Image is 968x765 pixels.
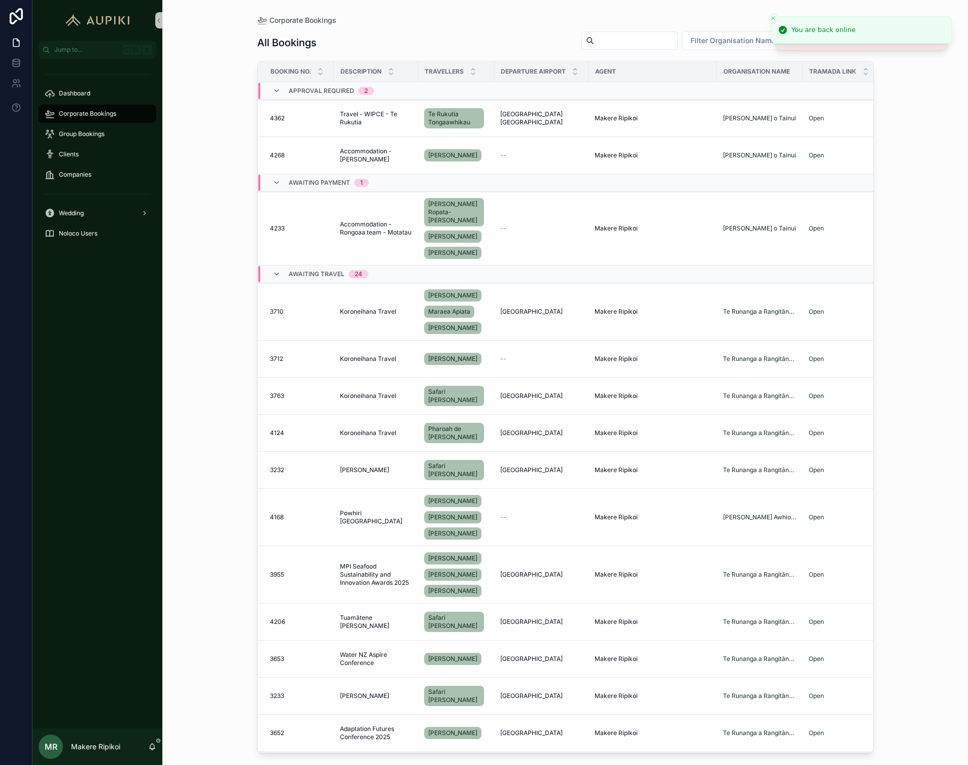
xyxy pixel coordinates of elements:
a: [PERSON_NAME] Ropata-[PERSON_NAME] [424,198,484,226]
a: 3233 [270,692,328,700]
span: Organisation Name [723,68,790,76]
a: [GEOGRAPHIC_DATA] [500,729,582,737]
a: [PERSON_NAME] [424,149,481,161]
a: Te Runanga a Rangitāne o Wairau [723,392,797,400]
a: Travel - WIPCE - Te Rukutia [340,110,412,126]
a: [PERSON_NAME] Awhiowhio o Otangarei Trust [723,513,797,521]
a: Makere Ripikoi [595,392,711,400]
span: Water NZ Aspire Conference [340,651,412,667]
a: Te Runanga a Rangitāne o Wairau [723,692,797,700]
a: [PERSON_NAME] [424,230,481,243]
a: Tuamātene [PERSON_NAME] [340,614,412,630]
a: Open [809,114,824,122]
a: Te Runanga a Rangitāne o Wairau [723,466,797,474]
a: Open [809,655,824,662]
a: Te Runanga a Rangitāne o Wairau [723,729,797,737]
span: Makere Ripikoi [595,151,638,159]
span: [PERSON_NAME] [428,355,477,363]
span: Te Runanga a Rangitāne o Wairau [723,308,797,316]
a: Te Runanga a Rangitāne o Wairau [723,571,797,579]
span: [GEOGRAPHIC_DATA] [500,392,563,400]
a: Makere Ripikoi [595,692,711,700]
span: [PERSON_NAME] o Tainui [723,224,796,232]
span: [PERSON_NAME] o Tainui [723,151,796,159]
a: [GEOGRAPHIC_DATA] [GEOGRAPHIC_DATA] [500,110,582,126]
a: [PERSON_NAME] Ropata-[PERSON_NAME][PERSON_NAME][PERSON_NAME] [424,196,488,261]
span: [PERSON_NAME] [428,655,477,663]
a: Te Runanga a Rangitāne o Wairau [723,429,797,437]
a: Open [809,392,873,400]
span: [PERSON_NAME] [428,324,477,332]
a: [PERSON_NAME] [424,653,481,665]
span: Group Bookings [59,130,105,138]
span: 3712 [270,355,283,363]
img: App logo [61,12,134,28]
a: Clients [39,145,156,163]
span: [GEOGRAPHIC_DATA] [500,571,563,579]
span: Koroneihana Travel [340,392,396,400]
a: 3763 [270,392,328,400]
span: Makere Ripikoi [595,466,638,474]
span: Makere Ripikoi [595,429,638,437]
a: Safari [PERSON_NAME] [424,686,484,706]
span: [PERSON_NAME] [340,692,389,700]
div: 24 [355,270,362,278]
a: [PERSON_NAME] [424,353,481,365]
a: Open [809,114,873,122]
a: 4206 [270,618,328,626]
a: Open [809,466,824,474]
a: [PERSON_NAME] [424,289,481,302]
span: Noloco Users [59,229,97,238]
a: -- [500,151,582,159]
span: Makere Ripikoi [595,114,638,122]
span: [PERSON_NAME] o Tainui [723,114,796,122]
span: Makere Ripikoi [595,392,638,400]
span: Te Rukutia Tongaawhikau [428,110,480,126]
a: Safari [PERSON_NAME] [424,384,488,408]
span: [GEOGRAPHIC_DATA] [500,466,563,474]
span: Awaiting Travel [289,270,344,278]
span: 4233 [270,224,285,232]
a: Te Runanga a Rangitāne o Wairau [723,618,797,626]
button: Select Button [682,31,796,50]
span: [PERSON_NAME] [428,232,477,241]
a: [PERSON_NAME] [424,727,481,739]
span: Safari [PERSON_NAME] [428,614,480,630]
span: [GEOGRAPHIC_DATA] [500,308,563,316]
a: Pharoah de [PERSON_NAME] [424,421,488,445]
a: 4362 [270,114,328,122]
span: 4206 [270,618,285,626]
a: Makere Ripikoi [595,151,711,159]
a: Open [809,308,873,316]
span: 3653 [270,655,284,663]
span: [PERSON_NAME] [428,554,477,562]
span: Powhiri [GEOGRAPHIC_DATA] [340,509,412,525]
span: Corporate Bookings [269,15,336,25]
a: Safari [PERSON_NAME] [424,684,488,708]
a: [PERSON_NAME] [424,495,481,507]
span: Travellers [425,68,464,76]
a: Pharoah de [PERSON_NAME] [424,423,484,443]
a: [PERSON_NAME]Maraea Apiata[PERSON_NAME] [424,287,488,336]
a: Koroneihana Travel [340,355,412,363]
a: [PERSON_NAME] [340,692,412,700]
a: Makere Ripikoi [595,513,711,521]
a: Safari [PERSON_NAME] [424,610,488,634]
a: Open [809,513,824,521]
span: Makere Ripikoi [595,355,638,363]
span: 4268 [270,151,285,159]
a: Safari [PERSON_NAME] [424,458,488,482]
span: Makere Ripikoi [595,571,638,579]
a: [GEOGRAPHIC_DATA] [500,466,582,474]
a: [PERSON_NAME] o Tainui [723,151,797,159]
span: Accommodation - Rongoaa team - Motatau [340,220,412,237]
span: [PERSON_NAME] [428,497,477,505]
a: [GEOGRAPHIC_DATA] [500,308,582,316]
span: [GEOGRAPHIC_DATA] [500,429,563,437]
